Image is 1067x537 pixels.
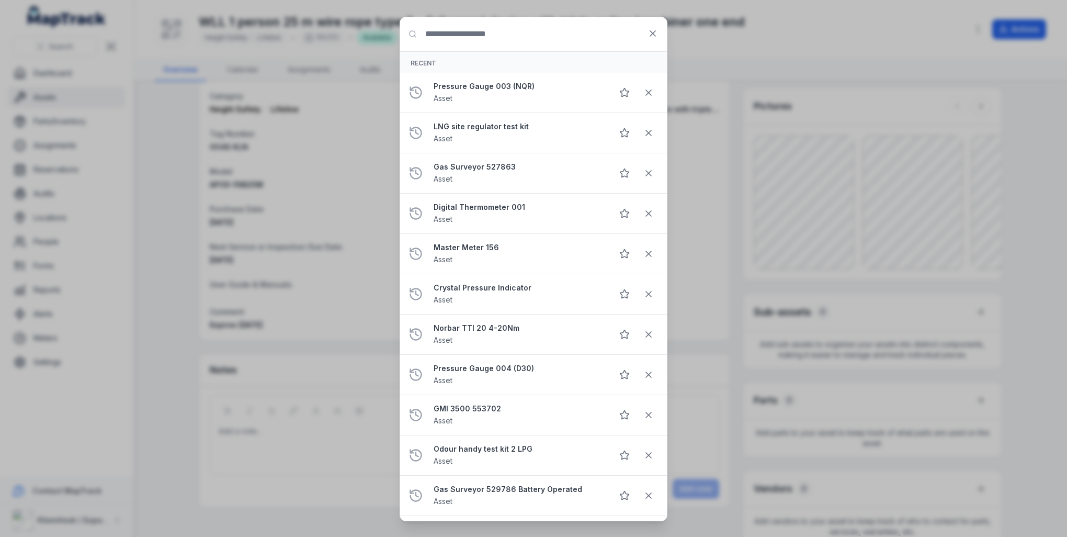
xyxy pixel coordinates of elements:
[434,121,604,132] strong: LNG site regulator test kit
[434,174,452,183] span: Asset
[434,323,604,333] strong: Norbar TTI 20 4-20Nm
[434,484,604,507] a: Gas Surveyor 529786 Battery OperatedAsset
[434,376,452,385] span: Asset
[434,134,452,143] span: Asset
[434,295,452,304] span: Asset
[434,335,452,344] span: Asset
[434,444,604,467] a: Odour handy test kit 2 LPGAsset
[434,202,604,225] a: Digital Thermometer 001Asset
[434,242,604,265] a: Master Meter 156Asset
[434,416,452,425] span: Asset
[434,323,604,346] a: Norbar TTI 20 4-20NmAsset
[434,363,604,374] strong: Pressure Gauge 004 (D30)
[434,283,604,306] a: Crystal Pressure IndicatorAsset
[434,404,604,427] a: GMI 3500 553702Asset
[434,363,604,386] a: Pressure Gauge 004 (D30)Asset
[434,81,604,92] strong: Pressure Gauge 003 (NQR)
[434,242,604,253] strong: Master Meter 156
[434,162,604,172] strong: Gas Surveyor 527863
[434,121,604,144] a: LNG site regulator test kitAsset
[434,94,452,103] span: Asset
[434,444,604,454] strong: Odour handy test kit 2 LPG
[434,404,604,414] strong: GMI 3500 553702
[434,202,604,212] strong: Digital Thermometer 001
[434,497,452,506] span: Asset
[434,162,604,185] a: Gas Surveyor 527863Asset
[434,215,452,223] span: Asset
[434,255,452,264] span: Asset
[434,81,604,104] a: Pressure Gauge 003 (NQR)Asset
[411,59,436,67] span: Recent
[434,484,604,495] strong: Gas Surveyor 529786 Battery Operated
[434,283,604,293] strong: Crystal Pressure Indicator
[434,456,452,465] span: Asset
